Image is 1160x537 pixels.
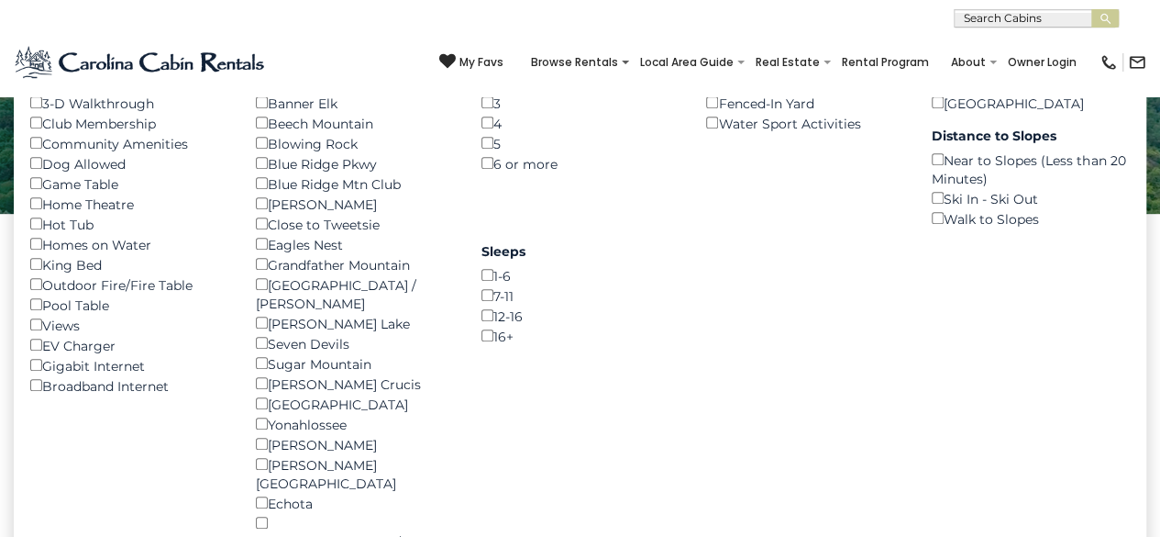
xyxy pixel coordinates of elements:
div: Game Table [30,173,228,194]
div: Echota [256,493,454,513]
div: Ski In - Ski Out [932,188,1130,208]
div: [PERSON_NAME] [256,434,454,454]
div: Grandfather Mountain [256,254,454,274]
div: Home Theatre [30,194,228,214]
div: [GEOGRAPHIC_DATA] [256,394,454,414]
div: King Bed [30,254,228,274]
div: 4 [481,113,679,133]
div: Fenced-In Yard [706,93,904,113]
div: 6 or more [481,153,679,173]
div: Water Sport Activities [706,113,904,133]
div: 3 [481,93,679,113]
a: About [942,50,995,75]
div: Blowing Rock [256,133,454,153]
div: 16+ [481,326,679,346]
div: Seven Devils [256,333,454,353]
label: Sleeps [481,242,679,261]
a: Browse Rentals [522,50,627,75]
a: Local Area Guide [631,50,743,75]
div: [PERSON_NAME] [256,194,454,214]
div: Gigabit Internet [30,355,228,375]
div: [PERSON_NAME] Crucis [256,374,454,394]
a: My Favs [439,53,503,72]
label: Distance to Slopes [932,127,1130,145]
div: Walk to Slopes [932,208,1130,229]
div: [PERSON_NAME] Lake [256,313,454,333]
div: 12-16 [481,306,679,326]
div: EV Charger [30,335,228,355]
div: Hot Tub [30,214,228,234]
div: Sugar Mountain [256,353,454,374]
div: Banner Elk [256,93,454,113]
div: Pool Table [30,295,228,315]
div: Broadband Internet [30,375,228,396]
div: Near to Slopes (Less than 20 Minutes) [932,150,1130,188]
div: [GEOGRAPHIC_DATA] / [PERSON_NAME] [256,274,454,313]
div: Homes on Water [30,234,228,254]
img: Blue-2.png [14,44,268,81]
div: Blue Ridge Pkwy [256,153,454,173]
img: phone-regular-black.png [1099,53,1118,72]
div: Views [30,315,228,335]
img: mail-regular-black.png [1128,53,1146,72]
span: My Favs [459,54,503,71]
div: Outdoor Fire/Fire Table [30,274,228,295]
div: 7-11 [481,285,679,306]
div: Beech Mountain [256,113,454,133]
div: Eagles Nest [256,234,454,254]
div: Club Membership [30,113,228,133]
a: Owner Login [999,50,1086,75]
a: Rental Program [833,50,938,75]
div: [PERSON_NAME][GEOGRAPHIC_DATA] [256,454,454,493]
div: Yonahlossee [256,414,454,434]
div: 3-D Walkthrough [30,93,228,113]
div: [GEOGRAPHIC_DATA] [932,93,1130,113]
a: Real Estate [746,50,829,75]
div: Close to Tweetsie [256,214,454,234]
div: Community Amenities [30,133,228,153]
div: Dog Allowed [30,153,228,173]
div: Blue Ridge Mtn Club [256,173,454,194]
div: 1-6 [481,265,679,285]
div: 5 [481,133,679,153]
